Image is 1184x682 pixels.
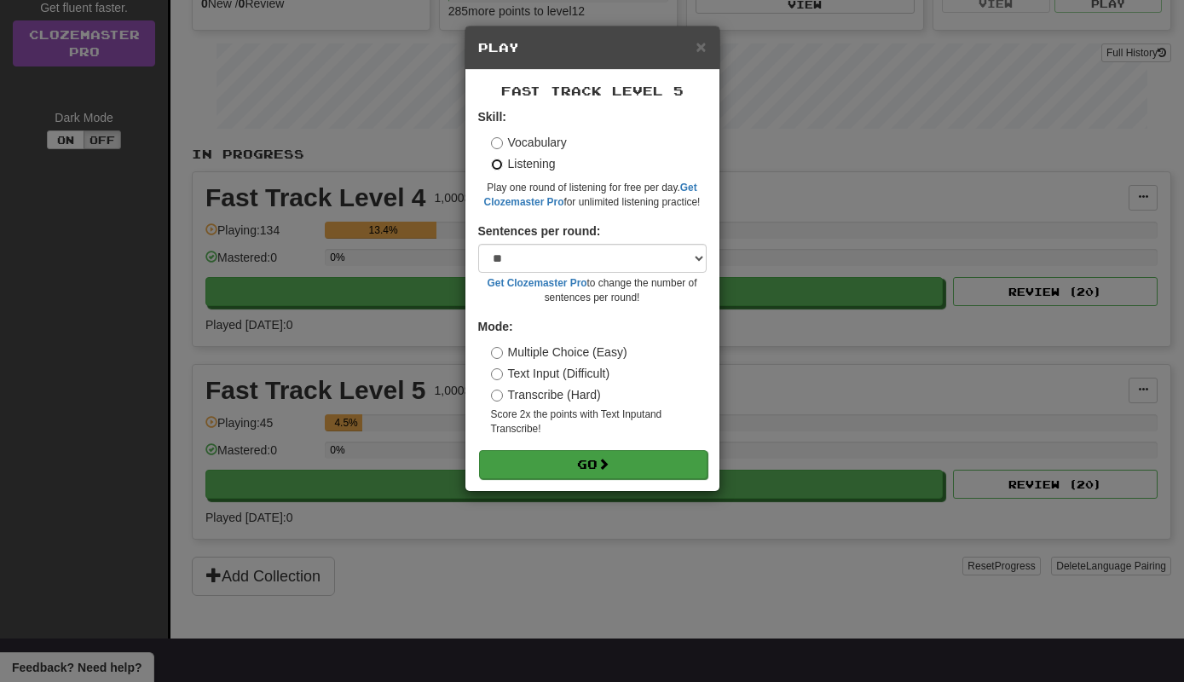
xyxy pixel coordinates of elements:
label: Transcribe (Hard) [491,386,601,403]
input: Multiple Choice (Easy) [491,347,503,359]
label: Multiple Choice (Easy) [491,344,627,361]
small: Score 2x the points with Text Input and Transcribe ! [491,407,707,436]
input: Listening [491,159,503,170]
label: Sentences per round: [478,223,601,240]
label: Text Input (Difficult) [491,365,610,382]
small: to change the number of sentences per round! [478,276,707,305]
small: Play one round of listening for free per day. for unlimited listening practice! [478,181,707,210]
label: Listening [491,155,556,172]
input: Transcribe (Hard) [491,390,503,402]
label: Vocabulary [491,134,567,151]
span: Fast Track Level 5 [501,84,684,98]
input: Text Input (Difficult) [491,368,503,380]
input: Vocabulary [491,137,503,149]
button: Go [479,450,708,479]
h5: Play [478,39,707,56]
strong: Mode: [478,320,513,333]
span: × [696,37,706,56]
a: Get Clozemaster Pro [488,277,587,289]
button: Close [696,38,706,55]
strong: Skill: [478,110,506,124]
